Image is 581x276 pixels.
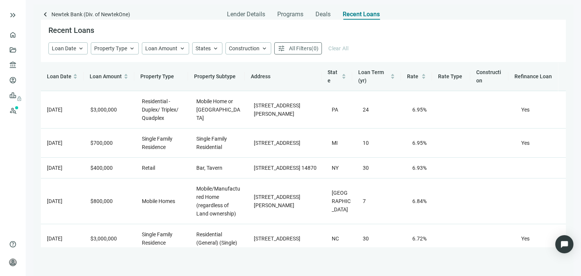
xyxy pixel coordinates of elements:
span: Lender Details [227,11,265,18]
span: Bar, Tavern [196,165,222,171]
span: [DATE] [47,165,62,171]
span: Mobile Homes [142,198,175,204]
td: [STREET_ADDRESS] [248,224,326,253]
span: Address [251,73,270,79]
td: [STREET_ADDRESS] [248,129,326,158]
span: [DATE] [47,107,62,113]
span: MI [332,140,338,146]
span: Recent Loans [48,26,94,35]
span: keyboard_arrow_up [129,45,135,52]
span: $800,000 [90,198,113,204]
button: Clear All [325,42,352,54]
span: Loan Amount [145,45,177,51]
span: Programs [277,11,303,18]
span: 6.95% [412,107,427,113]
span: [DATE] [47,236,62,242]
td: [STREET_ADDRESS][PERSON_NAME] [248,178,326,224]
span: keyboard_arrow_up [261,45,268,52]
span: Mobile/Manufactured Home (regardless of Land ownership) [196,186,240,217]
span: [GEOGRAPHIC_DATA] [332,190,351,212]
span: 30 [363,236,369,242]
span: 10 [363,140,369,146]
span: 24 [363,107,369,113]
td: [STREET_ADDRESS] 14870 [248,158,326,178]
span: ( 0 ) [311,45,318,51]
span: Loan Date [47,73,71,79]
span: Construction [476,69,501,84]
span: [DATE] [47,198,62,204]
span: PA [332,107,338,113]
span: Residential (General) (Single) [196,231,237,246]
span: Mobile Home or [GEOGRAPHIC_DATA] [196,98,240,121]
span: Recent Loans [343,11,380,18]
span: $3,000,000 [90,107,117,113]
button: keyboard_double_arrow_right [8,11,17,20]
div: Open Intercom Messenger [555,235,573,253]
span: $400,000 [90,165,113,171]
span: Loan Amount [90,73,122,79]
span: Construction [229,45,259,51]
span: Yes [521,107,530,113]
span: Single Family Residence [142,231,172,246]
a: keyboard_arrow_left [41,10,50,20]
span: 6.93% [412,165,427,171]
span: Refinance Loan [514,73,552,79]
span: Rate Type [438,73,462,79]
span: All Filters [289,45,311,51]
span: States [196,45,211,51]
span: Property Type [94,45,127,51]
span: Single Family Residential [196,136,227,150]
span: Residential - Duplex/ Triplex/ Quadplex [142,98,179,121]
span: Yes [521,140,530,146]
span: 6.72% [412,236,427,242]
button: tuneAll Filters(0) [274,42,322,54]
span: person [9,259,17,266]
span: 30 [363,165,369,171]
span: Deals [315,11,331,18]
span: Loan Date [52,45,76,51]
span: Retail [142,165,155,171]
span: Rate [407,73,418,79]
span: 7 [363,198,366,204]
span: Yes [521,236,530,242]
span: State [328,69,337,84]
td: [STREET_ADDRESS][PERSON_NAME] [248,91,326,129]
span: Property Type [140,73,174,79]
span: tune [278,45,285,52]
span: Property Subtype [194,73,236,79]
span: keyboard_arrow_up [179,45,186,52]
span: $700,000 [90,140,113,146]
span: [DATE] [47,140,62,146]
span: 6.95% [412,140,427,146]
span: keyboard_arrow_left [41,10,50,19]
span: keyboard_arrow_up [212,45,219,52]
span: NC [332,236,339,242]
span: keyboard_arrow_up [78,45,84,52]
span: $3,000,000 [90,236,117,242]
span: 6.84% [412,198,427,204]
span: Single Family Residence [142,136,172,150]
span: Loan Term (yr) [358,69,384,84]
span: help [9,240,17,248]
span: Newtek Bank (Div. of NewtekOne) [51,10,130,20]
span: NY [332,165,339,171]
